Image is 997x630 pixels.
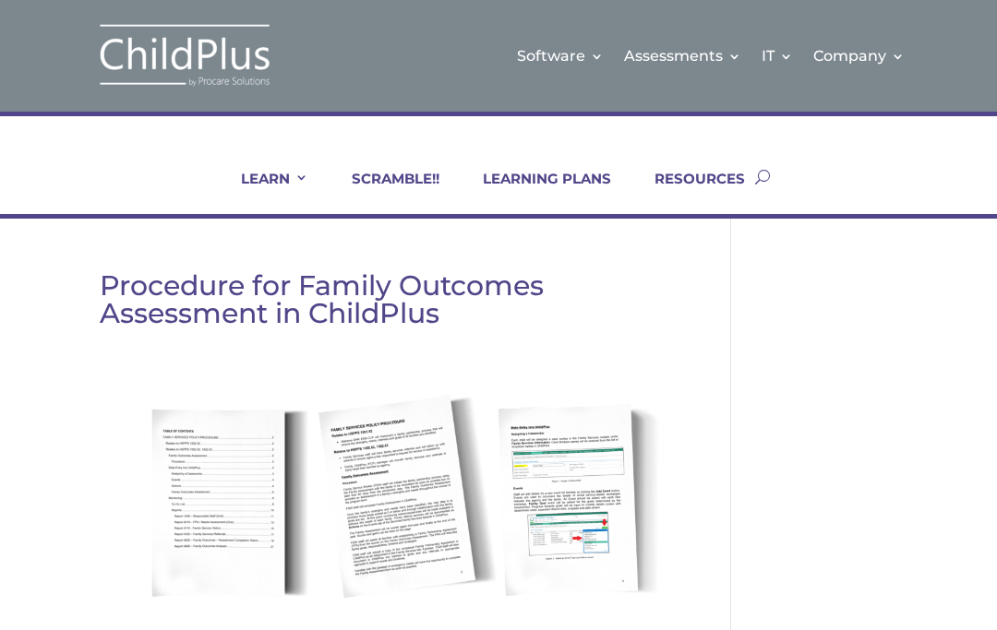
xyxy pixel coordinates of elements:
[517,18,604,93] a: Software
[624,18,741,93] a: Assessments
[762,18,793,93] a: IT
[460,170,611,214] a: LEARNING PLANS
[813,18,905,93] a: Company
[631,170,745,214] a: RESOURCES
[218,170,308,214] a: LEARN
[100,272,687,337] h1: Procedure for Family Outcomes Assessment in ChildPlus
[329,170,439,214] a: SCRAMBLE!!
